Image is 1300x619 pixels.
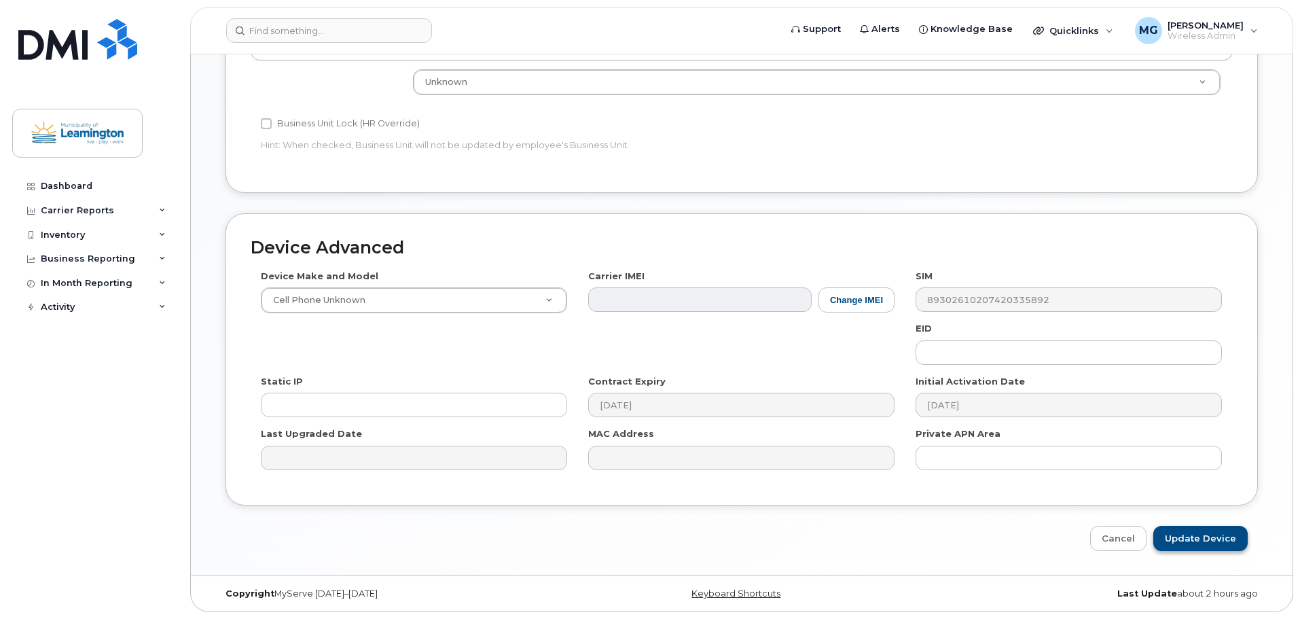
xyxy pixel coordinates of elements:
[261,118,272,129] input: Business Unit Lock (HR Override)
[1117,588,1177,599] strong: Last Update
[916,322,932,335] label: EID
[917,588,1268,599] div: about 2 hours ago
[691,588,780,599] a: Keyboard Shortcuts
[261,270,378,283] label: Device Make and Model
[261,116,420,132] label: Business Unit Lock (HR Override)
[261,288,566,313] a: Cell Phone Unknown
[818,287,895,313] button: Change IMEI
[588,375,666,388] label: Contract Expiry
[1125,17,1267,44] div: Matthew Graham
[850,16,909,43] a: Alerts
[261,375,303,388] label: Static IP
[226,18,432,43] input: Find something...
[1024,17,1123,44] div: Quicklinks
[414,70,1220,94] a: Unknown
[425,77,467,87] span: Unknown
[588,427,654,440] label: MAC Address
[215,588,566,599] div: MyServe [DATE]–[DATE]
[1139,22,1158,39] span: MG
[916,375,1025,388] label: Initial Activation Date
[265,294,365,306] span: Cell Phone Unknown
[251,238,1233,258] h2: Device Advanced
[871,22,900,36] span: Alerts
[588,270,645,283] label: Carrier IMEI
[1168,20,1244,31] span: [PERSON_NAME]
[916,427,1000,440] label: Private APN Area
[782,16,850,43] a: Support
[931,22,1013,36] span: Knowledge Base
[1153,526,1248,551] input: Update Device
[1049,25,1099,36] span: Quicklinks
[916,270,933,283] label: SIM
[803,22,841,36] span: Support
[1090,526,1146,551] a: Cancel
[1168,31,1244,41] span: Wireless Admin
[261,139,895,152] p: Hint: When checked, Business Unit will not be updated by employee's Business Unit
[225,588,274,599] strong: Copyright
[261,427,362,440] label: Last Upgraded Date
[909,16,1022,43] a: Knowledge Base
